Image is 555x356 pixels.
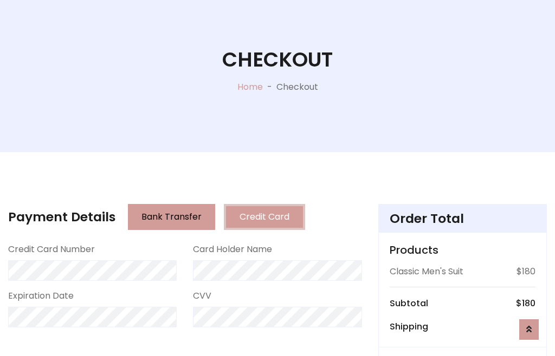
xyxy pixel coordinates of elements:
p: Checkout [276,81,318,94]
label: Credit Card Number [8,243,95,256]
p: $180 [517,265,535,278]
span: 180 [522,297,535,309]
label: CVV [193,289,211,302]
h4: Order Total [390,211,535,226]
label: Expiration Date [8,289,74,302]
button: Bank Transfer [128,204,215,230]
label: Card Holder Name [193,243,272,256]
h5: Products [390,243,535,256]
h6: Subtotal [390,298,428,308]
h6: $ [516,298,535,308]
h4: Payment Details [8,209,115,225]
p: Classic Men's Suit [390,265,463,278]
h6: Shipping [390,321,428,332]
button: Credit Card [224,204,305,230]
p: - [263,81,276,94]
h1: Checkout [222,48,333,72]
a: Home [237,81,263,93]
